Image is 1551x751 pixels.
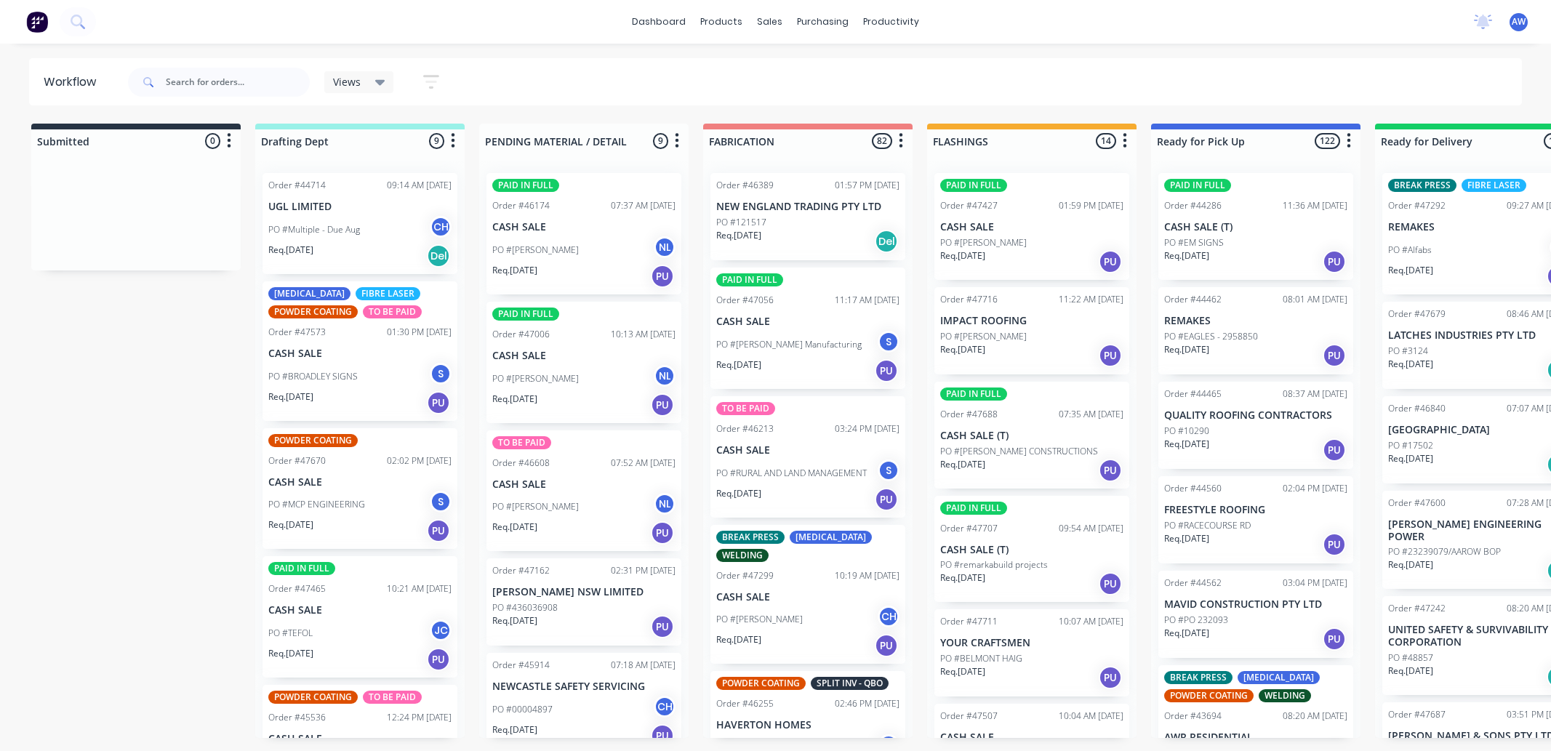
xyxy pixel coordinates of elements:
p: PO #[PERSON_NAME] [492,372,579,385]
p: Req. [DATE] [716,487,761,500]
div: PAID IN FULLOrder #4770709:54 AM [DATE]CASH SALE (T)PO #remarkabuild projectsReq.[DATE]PU [934,496,1129,603]
p: Req. [DATE] [940,458,985,471]
p: YOUR CRAFTSMEN [940,637,1123,649]
div: PAID IN FULL [940,502,1007,515]
p: PO #Alfabs [1388,244,1432,257]
div: Del [875,230,898,253]
div: BREAK PRESS[MEDICAL_DATA]WELDINGOrder #4729910:19 AM [DATE]CASH SALEPO #[PERSON_NAME]CHReq.[DATE]PU [710,525,905,664]
div: PU [1099,572,1122,595]
p: PO #BELMONT HAIG [940,652,1022,665]
p: FREESTYLE ROOFING [1164,504,1347,516]
p: CASH SALE (T) [940,544,1123,556]
div: Order #47716 [940,293,998,306]
p: CASH SALE [492,478,676,491]
div: PAID IN FULLOrder #4705611:17 AM [DATE]CASH SALEPO #[PERSON_NAME] ManufacturingSReq.[DATE]PU [710,268,905,389]
p: NEWCASTLE SAFETY SERVICING [492,680,676,693]
p: Req. [DATE] [1388,452,1433,465]
div: 11:22 AM [DATE] [1059,293,1123,306]
p: HAVERTON HOMES [716,719,899,731]
p: PO #[PERSON_NAME] CONSTRUCTIONS [940,445,1098,458]
p: Req. [DATE] [492,264,537,277]
div: CH [878,606,899,627]
p: Req. [DATE] [492,614,537,627]
p: Req. [DATE] [268,390,313,403]
div: S [878,459,899,481]
div: SPLIT INV - QBO [811,677,889,690]
div: PU [1323,438,1346,462]
div: POWDER COATING [268,434,358,447]
p: PO #TEFOL [268,627,313,640]
div: PU [651,724,674,747]
div: PAID IN FULL [940,387,1007,401]
div: POWDER COATING [716,677,806,690]
span: AW [1512,15,1526,28]
p: CASH SALE (T) [1164,221,1347,233]
div: TO BE PAID [492,436,551,449]
p: Req. [DATE] [1388,558,1433,571]
div: Order #47707 [940,522,998,535]
div: products [693,11,750,33]
div: 10:19 AM [DATE] [835,569,899,582]
p: PO #17502 [1388,439,1433,452]
div: FIBRE LASER [356,287,420,300]
div: PU [1323,533,1346,556]
p: PO #3124 [1388,345,1428,358]
img: Factory [26,11,48,33]
p: AWR RESIDENTIAL [1164,731,1347,744]
div: PAID IN FULL [940,179,1007,192]
div: PAID IN FULL [268,562,335,575]
p: Req. [DATE] [1164,627,1209,640]
div: Order #45914 [492,659,550,672]
div: JC [430,619,452,641]
div: Order #4638901:57 PM [DATE]NEW ENGLAND TRADING PTY LTDPO #121517Req.[DATE]Del [710,173,905,260]
div: Order #47679 [1388,308,1446,321]
div: PAID IN FULL [492,179,559,192]
div: TO BE PAIDOrder #4660807:52 AM [DATE]CASH SALEPO #[PERSON_NAME]NLReq.[DATE]PU [486,430,681,552]
div: WELDING [716,549,769,562]
div: 01:30 PM [DATE] [387,326,452,339]
div: PU [427,648,450,671]
div: PU [875,634,898,657]
div: 02:31 PM [DATE] [611,564,676,577]
div: POWDER COATING [1164,689,1254,702]
p: Req. [DATE] [1388,358,1433,371]
div: PU [1099,666,1122,689]
p: Req. [DATE] [1164,249,1209,262]
p: IMPACT ROOFING [940,315,1123,327]
div: Order #44465 [1164,387,1222,401]
div: TO BE PAIDOrder #4621303:24 PM [DATE]CASH SALEPO #RURAL AND LAND MANAGEMENTSReq.[DATE]PU [710,396,905,518]
div: PU [1323,627,1346,651]
div: PAID IN FULLOrder #4428611:36 AM [DATE]CASH SALE (T)PO #EM SIGNSReq.[DATE]PU [1158,173,1353,280]
p: Req. [DATE] [492,723,537,736]
div: Order #4471409:14 AM [DATE]UGL LIMITEDPO #Multiple - Due AugCHReq.[DATE]Del [262,173,457,274]
div: 03:04 PM [DATE] [1283,577,1347,590]
div: Order #47507 [940,710,998,723]
div: Order #44562 [1164,577,1222,590]
div: Order #47687 [1388,708,1446,721]
p: Req. [DATE] [716,358,761,372]
div: 10:13 AM [DATE] [611,328,676,341]
div: Order #44714 [268,179,326,192]
div: PAID IN FULLOrder #4617407:37 AM [DATE]CASH SALEPO #[PERSON_NAME]NLReq.[DATE]PU [486,173,681,294]
div: PU [1099,459,1122,482]
div: NL [654,365,676,387]
div: Order #43694 [1164,710,1222,723]
p: QUALITY ROOFING CONTRACTORS [1164,409,1347,422]
div: 01:59 PM [DATE] [1059,199,1123,212]
div: 11:36 AM [DATE] [1283,199,1347,212]
p: Req. [DATE] [268,518,313,531]
div: 07:52 AM [DATE] [611,457,676,470]
p: PO #48857 [1388,651,1433,664]
p: PO #10290 [1164,425,1209,438]
div: 11:17 AM [DATE] [835,294,899,307]
p: CASH SALE [716,591,899,603]
div: 07:37 AM [DATE] [611,199,676,212]
div: TO BE PAID [363,691,422,704]
div: CH [654,696,676,718]
div: Order #47162 [492,564,550,577]
div: Order #47056 [716,294,774,307]
p: PO #EAGLES - 2958850 [1164,330,1258,343]
p: Req. [DATE] [1388,264,1433,277]
p: PO #remarkabuild projects [940,558,1048,571]
div: [MEDICAL_DATA]FIBRE LASERPOWDER COATINGTO BE PAIDOrder #4757301:30 PM [DATE]CASH SALEPO #BROADLEY... [262,281,457,421]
